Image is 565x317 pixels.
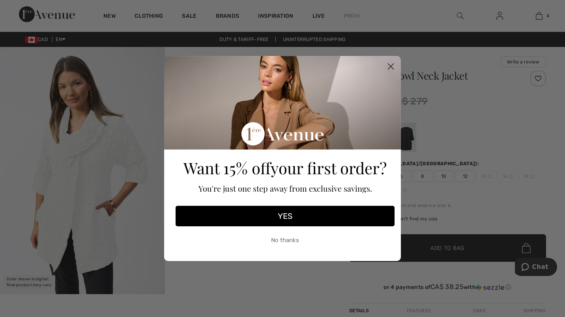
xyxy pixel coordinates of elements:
[17,6,34,13] span: Chat
[183,157,271,178] span: Want 15% off
[198,183,372,194] span: You're just one step away from exclusive savings.
[271,157,387,178] span: your first order?
[176,206,395,226] button: YES
[176,230,395,250] button: No thanks
[384,60,398,73] button: Close dialog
